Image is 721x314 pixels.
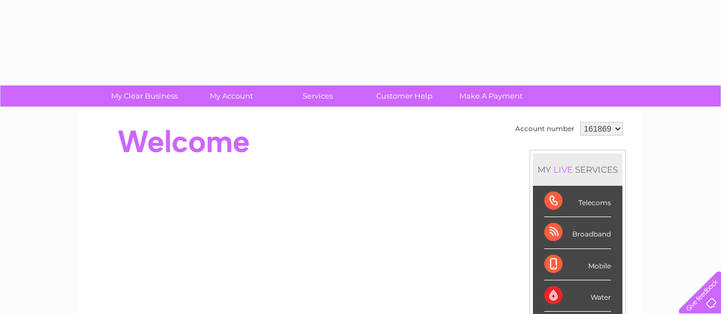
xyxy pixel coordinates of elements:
div: MY SERVICES [533,153,622,186]
td: Account number [512,119,577,138]
a: Customer Help [357,85,451,107]
a: Services [271,85,365,107]
a: Make A Payment [444,85,538,107]
div: Mobile [544,249,611,280]
div: LIVE [551,164,575,175]
div: Telecoms [544,186,611,217]
a: My Clear Business [97,85,192,107]
a: My Account [184,85,278,107]
div: Broadband [544,217,611,248]
div: Water [544,280,611,312]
